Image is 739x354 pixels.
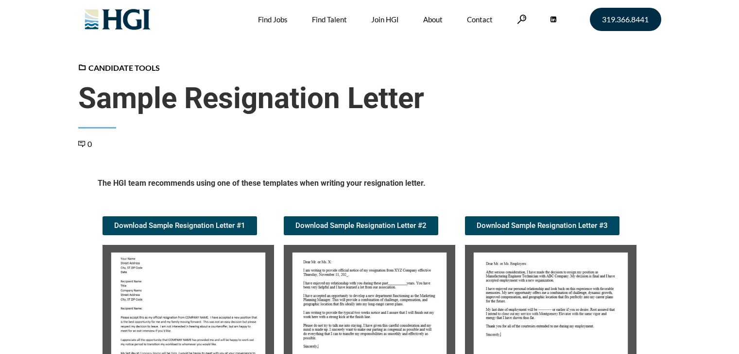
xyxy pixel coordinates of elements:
a: 0 [78,139,92,148]
a: Download Sample Resignation Letter #2 [284,216,438,235]
span: Sample Resignation Letter [78,81,661,116]
h5: The HGI team recommends using one of these templates when writing your resignation letter. [98,178,642,192]
span: Download Sample Resignation Letter #1 [114,222,245,229]
a: 319.366.8441 [590,8,661,31]
span: Download Sample Resignation Letter #3 [477,222,608,229]
a: Download Sample Resignation Letter #1 [103,216,257,235]
a: Search [517,15,527,24]
span: Download Sample Resignation Letter #2 [295,222,427,229]
a: Download Sample Resignation Letter #3 [465,216,619,235]
a: Candidate Tools [78,63,160,72]
span: 319.366.8441 [602,16,649,23]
